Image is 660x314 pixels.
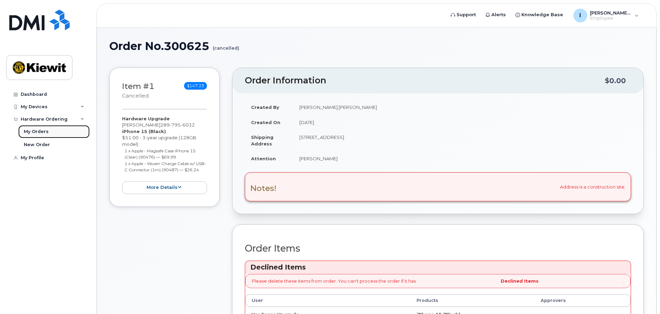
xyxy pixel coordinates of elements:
[251,120,280,125] strong: Created On
[410,294,534,307] th: Products
[245,76,605,85] h2: Order Information
[250,184,277,193] h3: Notes!
[501,278,539,284] strong: Declined Items
[251,134,273,146] strong: Shipping Address
[181,122,195,128] span: 6032
[184,82,207,90] span: $147.23
[605,74,626,87] div: $0.00
[293,130,631,151] td: [STREET_ADDRESS]
[124,161,206,173] small: 1 x Apple - Woven Charge Cable w/ USB-C Connector (1m) (90487) — $26.24
[122,181,207,194] button: more details
[213,40,239,51] small: (cancelled)
[245,274,631,288] div: Please delete these items from order. You can't process the order if it has .
[250,263,626,272] h3: Declined Items
[251,104,279,110] strong: Created By
[251,156,276,161] strong: Attention
[124,148,196,160] small: 1 x Apple - Magsafe Case iPhone 15 (Clear) (90476) — $69.99
[293,100,631,115] td: [PERSON_NAME].[PERSON_NAME]
[534,294,618,307] th: Approvers
[630,284,655,309] iframe: Messenger Launcher
[122,115,207,194] div: [PERSON_NAME] $51.00 - 3-year upgrade (128GB model)
[160,122,195,128] span: 289
[122,129,166,134] strong: iPhone 15 (Black)
[245,243,631,254] h2: Order Items
[293,151,631,166] td: [PERSON_NAME]
[109,40,644,52] h1: Order No.300625
[122,93,149,99] small: cancelled
[245,172,631,201] div: Address is a construction site.
[122,82,154,100] h3: Item #1
[293,115,631,130] td: [DATE]
[245,294,410,307] th: User
[122,116,170,121] strong: Hardware Upgrade
[170,122,181,128] span: 795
